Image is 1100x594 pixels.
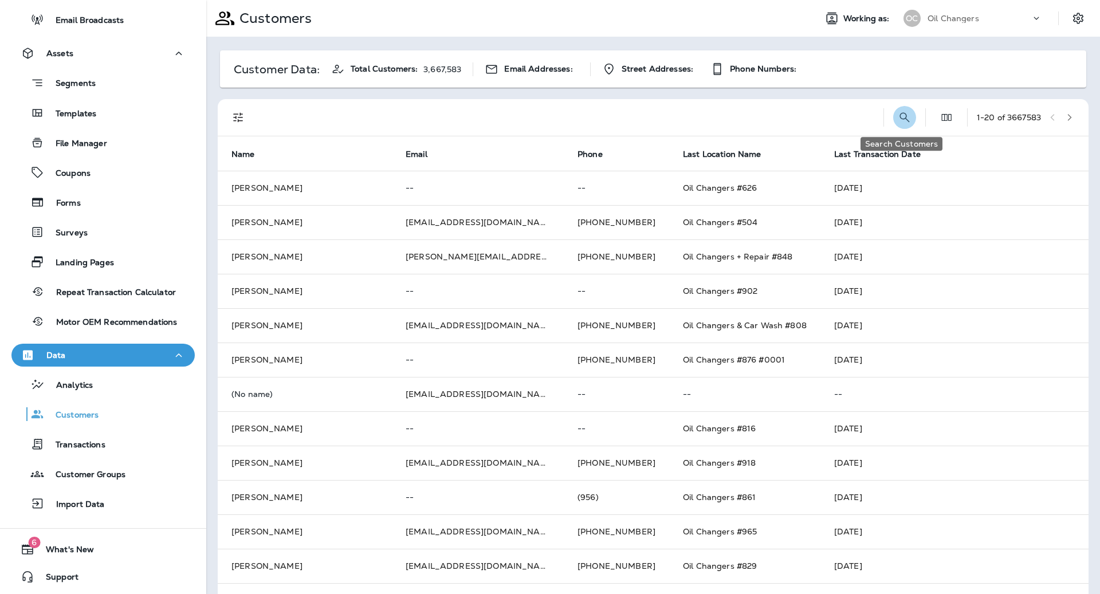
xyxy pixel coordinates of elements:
span: Oil Changers #965 [683,526,757,537]
p: -- [577,286,655,296]
td: [PERSON_NAME] [218,343,392,377]
td: [PERSON_NAME] [218,205,392,239]
span: Oil Changers #816 [683,423,756,434]
p: Analytics [45,380,93,391]
div: 1 - 20 of 3667583 [977,113,1041,122]
td: [DATE] [820,480,1089,514]
td: [PHONE_NUMBER] [564,549,669,583]
span: Working as: [843,14,892,23]
p: Repeat Transaction Calculator [45,288,176,298]
p: Forms [45,198,81,209]
p: Import Data [45,499,105,510]
p: -- [577,183,655,192]
p: Coupons [44,168,91,179]
td: [PERSON_NAME] [218,514,392,549]
button: Segments [11,70,195,95]
span: Name [231,149,270,159]
p: File Manager [44,139,107,150]
button: Import Data [11,491,195,516]
span: Name [231,150,255,159]
button: Coupons [11,160,195,184]
span: Email Addresses: [504,64,572,74]
p: Surveys [44,228,88,239]
td: [PERSON_NAME] [218,446,392,480]
span: Oil Changers #504 [683,217,757,227]
p: -- [577,390,655,399]
span: Last Location Name [683,149,776,159]
p: Customer Data: [234,65,320,74]
td: [DATE] [820,549,1089,583]
span: Oil Changers #626 [683,183,757,193]
span: Oil Changers & Car Wash #808 [683,320,807,331]
span: Total Customers: [351,64,418,74]
td: [DATE] [820,446,1089,480]
td: [EMAIL_ADDRESS][DOMAIN_NAME] [392,377,564,411]
td: [DATE] [820,514,1089,549]
td: [PERSON_NAME] [218,308,392,343]
button: Assets [11,42,195,65]
td: [PERSON_NAME] [218,480,392,514]
td: [PERSON_NAME] [218,411,392,446]
p: -- [577,424,655,433]
span: Phone [577,150,603,159]
span: Phone Numbers: [730,64,796,74]
p: -- [406,424,550,433]
div: Search Customers [861,137,942,151]
span: Support [34,572,78,586]
span: Oil Changers #918 [683,458,756,468]
td: [PHONE_NUMBER] [564,239,669,274]
p: -- [406,355,550,364]
span: Phone [577,149,618,159]
td: [EMAIL_ADDRESS][DOMAIN_NAME] [392,205,564,239]
button: Search Customers [893,106,916,129]
td: [EMAIL_ADDRESS][DOMAIN_NAME] [392,514,564,549]
span: Oil Changers #861 [683,492,756,502]
td: [DATE] [820,308,1089,343]
p: Email Broadcasts [44,15,124,26]
td: [PHONE_NUMBER] [564,205,669,239]
p: Landing Pages [44,258,114,269]
button: Data [11,344,195,367]
td: [DATE] [820,171,1089,205]
p: Customer Groups [44,470,125,481]
button: Edit Fields [935,106,958,129]
button: 6What's New [11,538,195,561]
p: Customers [235,10,312,27]
td: [PERSON_NAME] [218,549,392,583]
button: Customers [11,402,195,426]
span: Street Addresses: [622,64,693,74]
p: Motor OEM Recommendations [45,317,178,328]
button: Landing Pages [11,250,195,274]
td: [PERSON_NAME][EMAIL_ADDRESS][PERSON_NAME][DOMAIN_NAME] [392,239,564,274]
td: [PERSON_NAME] [218,171,392,205]
span: Oil Changers #829 [683,561,757,571]
td: (956) [564,480,669,514]
span: Email [406,149,442,159]
p: Segments [44,78,96,90]
span: Oil Changers #902 [683,286,757,296]
p: -- [406,493,550,502]
div: OC [903,10,921,27]
button: Email Broadcasts [11,7,195,32]
p: Data [46,351,66,360]
button: Repeat Transaction Calculator [11,280,195,304]
td: [DATE] [820,205,1089,239]
td: [PHONE_NUMBER] [564,308,669,343]
td: [EMAIL_ADDRESS][DOMAIN_NAME] [392,549,564,583]
button: Forms [11,190,195,214]
td: [EMAIL_ADDRESS][DOMAIN_NAME] [392,308,564,343]
span: Last Transaction Date [834,150,921,159]
span: Last Location Name [683,150,761,159]
p: Customers [44,410,99,421]
p: Assets [46,49,73,58]
td: [EMAIL_ADDRESS][DOMAIN_NAME] [392,446,564,480]
td: [DATE] [820,343,1089,377]
p: Transactions [44,440,105,451]
span: What's New [34,545,94,558]
button: Transactions [11,432,195,456]
td: [PHONE_NUMBER] [564,446,669,480]
span: Last Transaction Date [834,149,936,159]
td: [DATE] [820,411,1089,446]
button: Customer Groups [11,462,195,486]
td: [PERSON_NAME] [218,239,392,274]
